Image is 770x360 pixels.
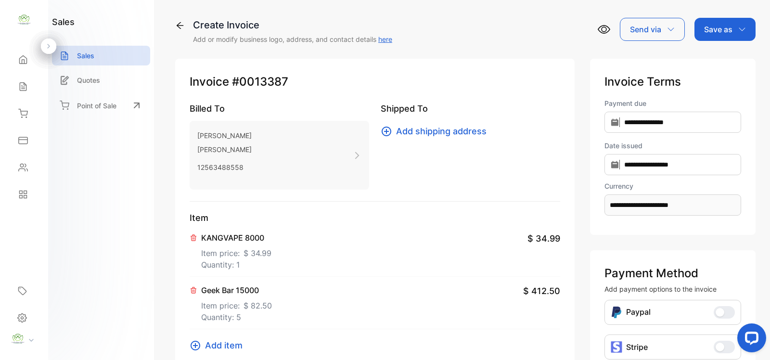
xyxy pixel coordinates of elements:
a: Quotes [52,70,150,90]
a: Point of Sale [52,95,150,116]
p: Item price: [201,296,272,311]
h1: sales [52,15,75,28]
button: Add shipping address [381,125,492,138]
p: KANGVAPE 8000 [201,232,271,244]
span: #0013387 [232,73,288,90]
p: Quantity: 5 [201,311,272,323]
p: Quotes [77,75,100,85]
p: Add or modify business logo, address, and contact details [193,34,392,44]
span: $ 34.99 [527,232,560,245]
iframe: LiveChat chat widget [730,320,770,360]
button: Save as [694,18,756,41]
label: Payment due [604,98,741,108]
a: Sales [52,46,150,65]
p: [PERSON_NAME] [197,129,252,142]
button: Add item [190,339,248,352]
p: Stripe [626,341,648,353]
label: Currency [604,181,741,191]
p: Item price: [201,244,271,259]
label: Date issued [604,141,741,151]
span: $ 34.99 [244,247,271,259]
a: here [378,35,392,43]
p: Item [190,211,560,224]
span: $ 82.50 [244,300,272,311]
img: profile [11,332,25,346]
p: Save as [704,24,732,35]
p: Payment Method [604,265,741,282]
p: Quantity: 1 [201,259,271,270]
p: Geek Bar 15000 [201,284,272,296]
div: Create Invoice [193,18,392,32]
img: icon [611,341,622,353]
p: 12563488558 [197,160,252,174]
p: Send via [630,24,661,35]
span: Add shipping address [396,125,487,138]
p: Add payment options to the invoice [604,284,741,294]
p: Invoice Terms [604,73,741,90]
span: Add item [205,339,243,352]
span: $ 412.50 [523,284,560,297]
p: [PERSON_NAME] [197,142,252,156]
p: Point of Sale [77,101,116,111]
img: Icon [611,306,622,319]
img: logo [17,13,31,27]
button: Send via [620,18,685,41]
p: Paypal [626,306,651,319]
p: Shipped To [381,102,560,115]
p: Sales [77,51,94,61]
p: Invoice [190,73,560,90]
p: Billed To [190,102,369,115]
